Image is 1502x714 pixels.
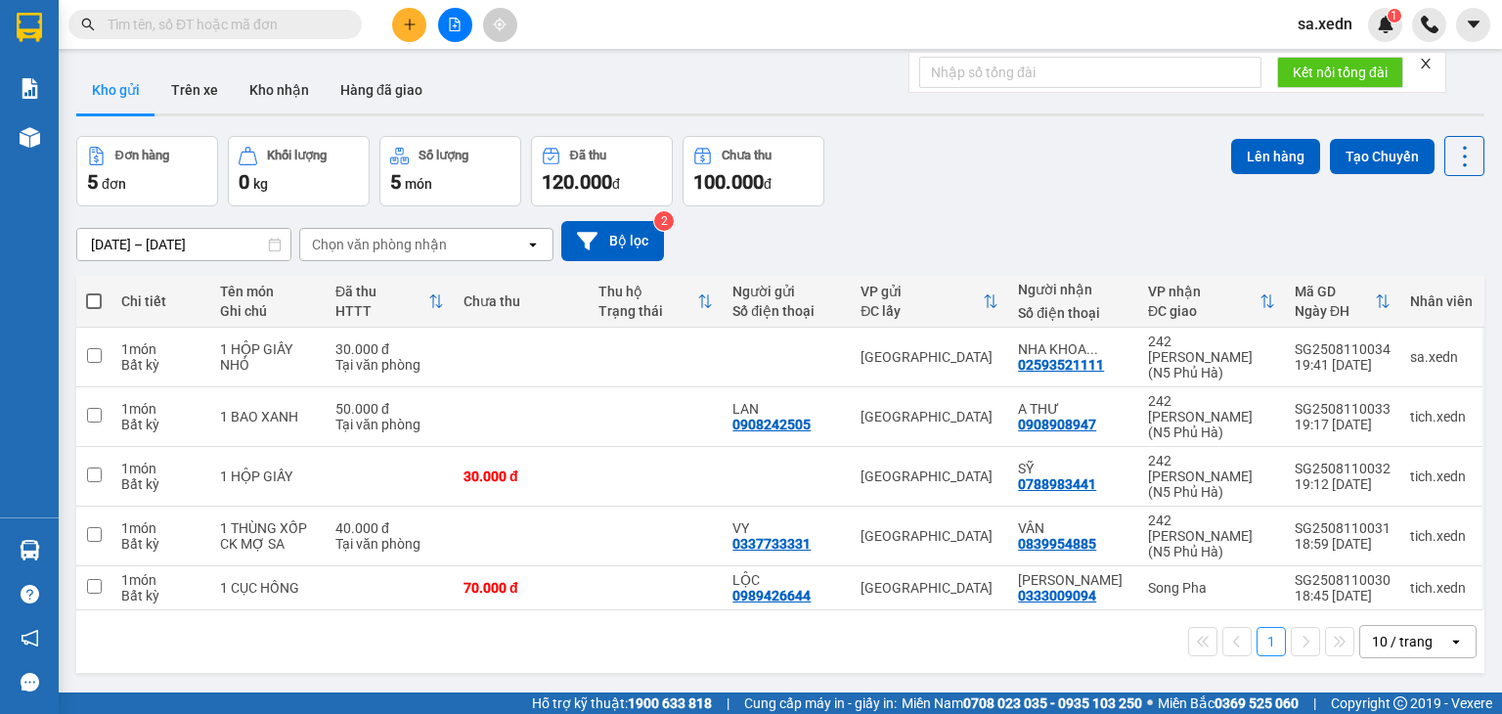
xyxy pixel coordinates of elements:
[403,18,417,31] span: plus
[531,136,673,206] button: Đã thu120.000đ
[1295,536,1391,552] div: 18:59 [DATE]
[1295,417,1391,432] div: 19:17 [DATE]
[861,303,983,319] div: ĐC lấy
[108,14,338,35] input: Tìm tên, số ĐT hoặc mã đơn
[1295,476,1391,492] div: 19:12 [DATE]
[1295,357,1391,373] div: 19:41 [DATE]
[1231,139,1320,174] button: Lên hàng
[1158,692,1299,714] span: Miền Bắc
[1393,696,1407,710] span: copyright
[21,629,39,647] span: notification
[24,126,86,218] b: Xe Đăng Nhân
[589,276,724,328] th: Toggle SortBy
[683,136,824,206] button: Chưa thu100.000đ
[1018,282,1128,297] div: Người nhận
[1138,276,1285,328] th: Toggle SortBy
[121,461,200,476] div: 1 món
[732,572,841,588] div: LỘC
[1018,476,1096,492] div: 0788983441
[326,276,454,328] th: Toggle SortBy
[561,221,664,261] button: Bộ lọc
[861,349,998,365] div: [GEOGRAPHIC_DATA]
[77,229,290,260] input: Select a date range.
[419,149,468,162] div: Số lượng
[212,24,259,71] img: logo.jpg
[598,284,698,299] div: Thu hộ
[253,176,268,192] span: kg
[727,692,729,714] span: |
[220,520,316,536] div: 1 THÙNG XỐP
[1018,341,1128,357] div: NHA KHOA PARIS
[851,276,1008,328] th: Toggle SortBy
[21,585,39,603] span: question-circle
[861,528,998,544] div: [GEOGRAPHIC_DATA]
[1295,520,1391,536] div: SG2508110031
[405,176,432,192] span: món
[493,18,507,31] span: aim
[693,170,764,194] span: 100.000
[1410,293,1473,309] div: Nhân viên
[220,284,316,299] div: Tên món
[654,211,674,231] sup: 2
[121,588,200,603] div: Bất kỳ
[1410,409,1473,424] div: tich.xedn
[1018,461,1128,476] div: SỸ
[1448,634,1464,649] svg: open
[155,67,234,113] button: Trên xe
[1148,580,1275,596] div: Song Pha
[919,57,1261,88] input: Nhập số tổng đài
[1018,572,1128,588] div: BÍCH PHƯƠNG
[1377,16,1394,33] img: icon-new-feature
[335,401,444,417] div: 50.000 đ
[1277,57,1403,88] button: Kết nối tổng đài
[115,149,169,162] div: Đơn hàng
[121,536,200,552] div: Bất kỳ
[220,303,316,319] div: Ghi chú
[102,176,126,192] span: đơn
[732,588,811,603] div: 0989426644
[20,127,40,148] img: warehouse-icon
[390,170,401,194] span: 5
[1148,303,1259,319] div: ĐC giao
[532,692,712,714] span: Hỗ trợ kỹ thuật:
[861,580,998,596] div: [GEOGRAPHIC_DATA]
[598,303,698,319] div: Trạng thái
[744,692,897,714] span: Cung cấp máy in - giấy in:
[121,341,200,357] div: 1 món
[121,357,200,373] div: Bất kỳ
[732,520,841,536] div: VY
[1148,393,1275,440] div: 242 [PERSON_NAME] (N5 Phủ Hà)
[1257,627,1286,656] button: 1
[1388,9,1401,22] sup: 1
[464,469,579,484] div: 30.000 đ
[612,176,620,192] span: đ
[1148,453,1275,500] div: 242 [PERSON_NAME] (N5 Phủ Hà)
[335,284,428,299] div: Đã thu
[764,176,772,192] span: đ
[121,476,200,492] div: Bất kỳ
[335,357,444,373] div: Tại văn phòng
[335,341,444,357] div: 30.000 đ
[379,136,521,206] button: Số lượng5món
[732,536,811,552] div: 0337733331
[1285,276,1400,328] th: Toggle SortBy
[1313,692,1316,714] span: |
[464,580,579,596] div: 70.000 đ
[1293,62,1388,83] span: Kết nối tổng đài
[1147,699,1153,707] span: ⚪️
[483,8,517,42] button: aim
[20,78,40,99] img: solution-icon
[335,520,444,536] div: 40.000 đ
[1018,401,1128,417] div: A THƯ
[121,401,200,417] div: 1 món
[239,170,249,194] span: 0
[1148,513,1275,559] div: 242 [PERSON_NAME] (N5 Phủ Hà)
[1391,9,1397,22] span: 1
[220,469,316,484] div: 1 HỘP GIẤY
[1148,284,1259,299] div: VP nhận
[121,520,200,536] div: 1 món
[220,409,316,424] div: 1 BAO XANH
[732,303,841,319] div: Số điện thoại
[121,417,200,432] div: Bất kỳ
[963,695,1142,711] strong: 0708 023 035 - 0935 103 250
